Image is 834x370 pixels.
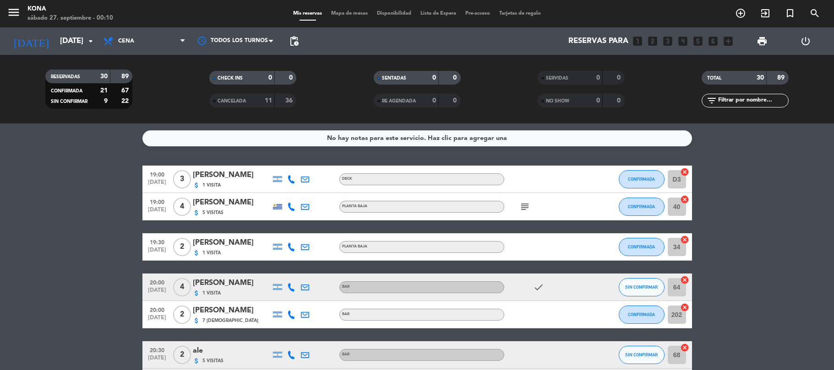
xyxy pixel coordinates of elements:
strong: 0 [289,75,294,81]
i: attach_money [193,317,200,324]
span: BAR [342,312,349,316]
span: BAR [342,285,349,289]
span: 1 Visita [202,182,221,189]
i: attach_money [193,182,200,189]
div: [PERSON_NAME] [193,197,271,209]
button: CONFIRMADA [619,170,665,188]
span: [DATE] [146,355,169,365]
i: attach_money [193,290,200,297]
strong: 0 [453,75,458,81]
span: PLANTA BAJA [342,245,367,248]
strong: 30 [757,75,764,81]
i: cancel [680,195,689,204]
div: [PERSON_NAME] [193,237,271,249]
strong: 11 [265,97,272,104]
i: looks_6 [707,35,719,47]
strong: 67 [121,87,131,94]
span: RESERVADAS [51,75,80,79]
div: [PERSON_NAME] [193,169,271,181]
strong: 0 [617,97,622,104]
button: menu [7,5,21,22]
span: [DATE] [146,287,169,298]
span: [DATE] [146,179,169,190]
strong: 30 [100,73,108,80]
i: add_box [722,35,734,47]
span: 3 [173,170,191,188]
i: [DATE] [7,31,55,51]
span: Disponibilidad [372,11,416,16]
i: exit_to_app [760,8,771,19]
strong: 0 [596,75,600,81]
i: looks_two [647,35,659,47]
span: Mapa de mesas [327,11,372,16]
span: CONFIRMADA [628,204,655,209]
span: 19:00 [146,196,169,207]
span: 20:00 [146,304,169,315]
span: 7 [DEMOGRAPHIC_DATA] [202,317,258,324]
span: 1 Visita [202,290,221,297]
button: CONFIRMADA [619,198,665,216]
strong: 89 [121,73,131,80]
strong: 89 [777,75,786,81]
div: Kona [27,5,113,14]
span: 4 [173,198,191,216]
span: Pre-acceso [461,11,495,16]
span: Lista de Espera [416,11,461,16]
span: CANCELADA [218,99,246,103]
span: CONFIRMADA [628,177,655,182]
i: attach_money [193,209,200,216]
button: CONFIRMADA [619,238,665,256]
i: turned_in_not [785,8,796,19]
div: LOG OUT [784,27,827,55]
span: SIN CONFIRMAR [625,352,658,357]
i: add_circle_outline [735,8,746,19]
i: looks_3 [662,35,674,47]
div: ale [193,345,271,357]
i: looks_5 [692,35,704,47]
span: Tarjetas de regalo [495,11,545,16]
span: CONFIRMADA [628,312,655,317]
span: 5 Visitas [202,209,223,216]
strong: 0 [453,97,458,104]
strong: 9 [104,98,108,104]
i: search [809,8,820,19]
button: SIN CONFIRMAR [619,346,665,364]
strong: 0 [432,97,436,104]
span: print [757,36,768,47]
span: SENTADAS [382,76,406,80]
div: sábado 27. septiembre - 00:10 [27,14,113,23]
i: looks_4 [677,35,689,47]
button: CONFIRMADA [619,306,665,324]
span: NO SHOW [546,99,569,103]
i: attach_money [193,357,200,365]
span: Mis reservas [289,11,327,16]
span: SIN CONFIRMAR [625,284,658,290]
strong: 36 [285,97,294,104]
span: CHECK INS [218,76,243,80]
i: attach_money [193,249,200,257]
span: 5 Visitas [202,357,223,365]
i: cancel [680,343,689,352]
span: 2 [173,346,191,364]
strong: 0 [268,75,272,81]
span: TOTAL [707,76,721,80]
span: 1 Visita [202,249,221,257]
span: [DATE] [146,247,169,257]
i: arrow_drop_down [85,36,96,47]
input: Filtrar por nombre... [717,96,788,106]
span: 2 [173,306,191,324]
strong: 0 [617,75,622,81]
span: RE AGENDADA [382,99,416,103]
span: CONFIRMADA [51,89,82,93]
strong: 0 [596,97,600,104]
span: DECK [342,177,352,181]
i: check [533,282,544,293]
i: subject [519,201,530,212]
span: 2 [173,238,191,256]
strong: 21 [100,87,108,94]
i: power_settings_new [800,36,811,47]
span: PLANTA BAJA [342,204,367,208]
span: 19:30 [146,236,169,247]
span: [DATE] [146,207,169,217]
span: SIN CONFIRMAR [51,99,87,104]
